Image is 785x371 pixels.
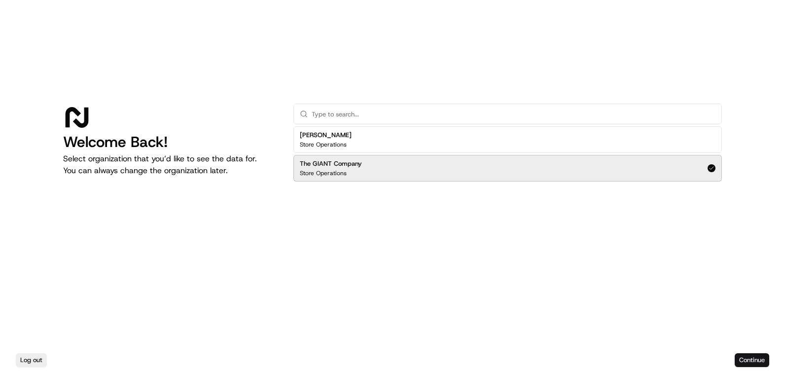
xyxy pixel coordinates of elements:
button: Log out [16,353,47,367]
h1: Welcome Back! [63,133,278,151]
p: Store Operations [300,169,347,177]
div: Suggestions [293,124,722,184]
p: Store Operations [300,141,347,148]
h2: The GIANT Company [300,159,362,168]
p: Select organization that you’d like to see the data for. You can always change the organization l... [63,153,278,177]
button: Continue [735,353,769,367]
h2: [PERSON_NAME] [300,131,352,140]
input: Type to search... [312,104,715,124]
